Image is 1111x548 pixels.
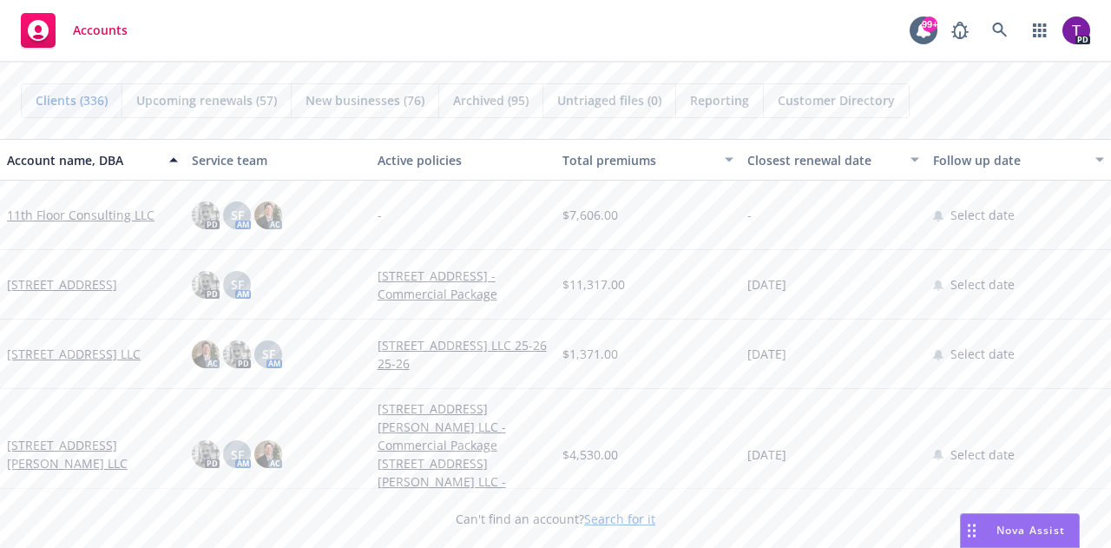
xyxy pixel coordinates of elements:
span: SF [231,275,244,294]
button: Total premiums [555,139,740,181]
div: 99+ [922,17,937,32]
a: [STREET_ADDRESS] LLC 25-26 [378,336,549,354]
div: Service team [192,151,363,169]
img: photo [192,271,220,299]
a: Switch app [1022,13,1057,48]
span: Upcoming renewals (57) [136,91,277,109]
div: Drag to move [961,514,983,547]
span: Clients (336) [36,91,108,109]
div: Active policies [378,151,549,169]
span: Nova Assist [996,523,1065,538]
div: Follow up date [933,151,1085,169]
button: Nova Assist [960,513,1080,548]
span: [DATE] [747,446,786,464]
button: Service team [185,139,370,181]
a: [STREET_ADDRESS][PERSON_NAME] LLC - Commercial Package [378,399,549,454]
img: photo [192,440,220,468]
span: $1,371.00 [562,345,618,363]
div: Account name, DBA [7,151,159,169]
a: [STREET_ADDRESS][PERSON_NAME] LLC [7,436,178,472]
span: SF [231,206,244,224]
img: photo [254,201,282,229]
a: Report a Bug [943,13,977,48]
img: photo [254,440,282,468]
span: Untriaged files (0) [557,91,661,109]
div: Closest renewal date [747,151,899,169]
span: [DATE] [747,345,786,363]
button: Closest renewal date [740,139,925,181]
span: Archived (95) [453,91,529,109]
span: SF [231,446,244,464]
a: 11th Floor Consulting LLC [7,206,154,224]
img: photo [223,340,251,368]
span: Select date [950,345,1015,363]
span: Select date [950,206,1015,224]
a: 25-26 [378,354,549,373]
span: $4,530.00 [562,446,618,464]
a: [STREET_ADDRESS] LLC [7,345,141,363]
a: [STREET_ADDRESS] [7,275,117,294]
span: $7,606.00 [562,206,618,224]
span: Select date [950,446,1015,464]
span: Customer Directory [778,91,895,109]
a: [STREET_ADDRESS] - Commercial Package [378,267,549,303]
span: Can't find an account? [456,510,655,528]
span: [DATE] [747,275,786,294]
img: photo [192,340,220,368]
img: photo [1062,17,1090,44]
a: Search for it [584,511,655,527]
img: photo [192,201,220,229]
span: Select date [950,275,1015,294]
button: Active policies [371,139,555,181]
a: Accounts [14,6,135,55]
span: - [378,206,382,224]
a: [STREET_ADDRESS][PERSON_NAME] LLC - Commercial Umbrella [378,454,549,509]
span: New businesses (76) [306,91,424,109]
span: - [747,206,752,224]
span: SF [262,345,275,363]
span: Reporting [690,91,749,109]
button: Follow up date [926,139,1111,181]
a: Search [983,13,1017,48]
span: $11,317.00 [562,275,625,294]
span: Accounts [73,23,128,37]
div: Total premiums [562,151,714,169]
